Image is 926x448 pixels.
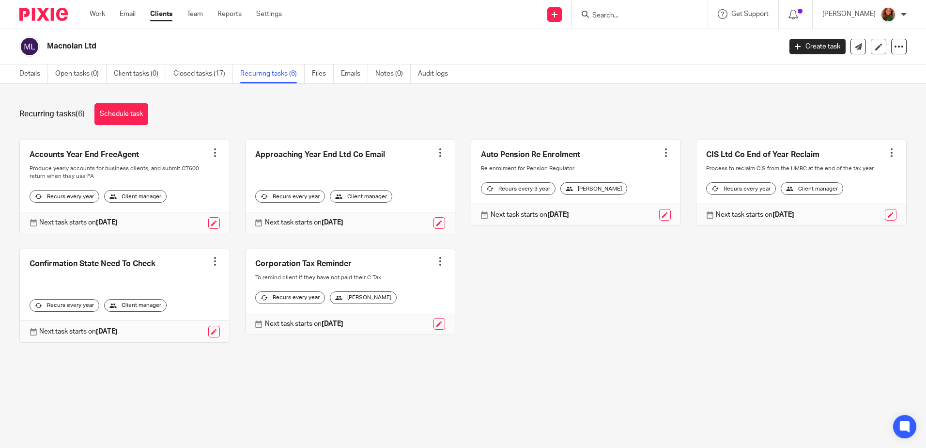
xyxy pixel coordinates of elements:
p: Next task starts on [265,218,343,227]
a: Clients [150,9,172,19]
div: Recurs every year [30,190,99,203]
a: Emails [341,64,368,83]
input: Search [591,12,679,20]
img: svg%3E [19,36,40,57]
a: Details [19,64,48,83]
h2: Macnolan Ltd [47,41,629,51]
strong: [DATE] [96,219,118,226]
p: Next task starts on [716,210,794,220]
strong: [DATE] [96,328,118,335]
p: Next task starts on [265,319,343,329]
div: [PERSON_NAME] [330,291,397,304]
strong: [DATE] [547,211,569,218]
img: sallycropped.JPG [880,7,896,22]
img: Pixie [19,8,68,21]
a: Create task [789,39,846,54]
div: Client manager [330,190,392,203]
div: Client manager [104,190,167,203]
div: Client manager [104,299,167,312]
a: Audit logs [418,64,455,83]
h1: Recurring tasks [19,109,85,119]
a: Team [187,9,203,19]
div: Recurs every 3 year [481,182,556,195]
a: Reports [217,9,242,19]
a: Settings [256,9,282,19]
div: Recurs every year [706,182,776,195]
div: [PERSON_NAME] [560,182,627,195]
a: Open tasks (0) [55,64,107,83]
a: Email [120,9,136,19]
span: Get Support [731,11,769,17]
div: Recurs every year [255,190,325,203]
strong: [DATE] [322,320,343,327]
strong: [DATE] [772,211,794,218]
div: Recurs every year [255,291,325,304]
div: Recurs every year [30,299,99,312]
strong: [DATE] [322,219,343,226]
a: Schedule task [94,103,148,125]
div: Client manager [781,182,843,195]
p: Next task starts on [491,210,569,220]
a: Files [312,64,334,83]
a: Notes (0) [375,64,411,83]
p: Next task starts on [39,218,118,227]
a: Recurring tasks (6) [240,64,305,83]
p: Next task starts on [39,327,118,336]
a: Closed tasks (17) [173,64,233,83]
span: (6) [76,110,85,118]
a: Client tasks (0) [114,64,166,83]
a: Work [90,9,105,19]
p: [PERSON_NAME] [822,9,876,19]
